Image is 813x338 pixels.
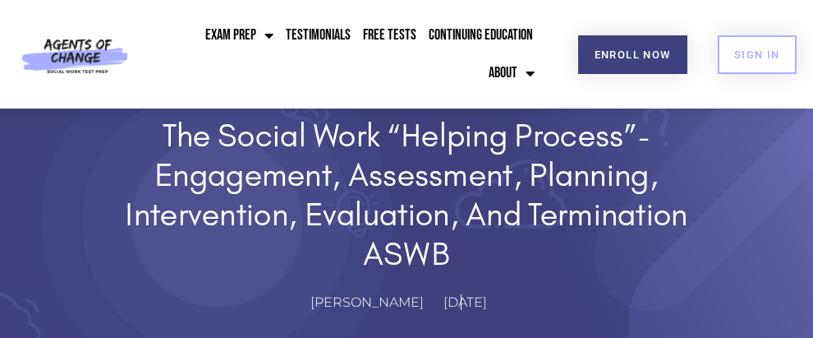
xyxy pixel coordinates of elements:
[734,49,780,60] span: SIGN IN
[578,35,687,74] a: Enroll Now
[359,16,420,54] a: Free Tests
[82,116,732,274] h1: The Social Work “Helping Process”- Engagement, Assessment, Planning, Intervention, Evaluation, an...
[172,16,539,92] nav: Menu
[201,16,278,54] a: Exam Prep
[595,49,671,60] span: Enroll Now
[443,291,503,315] a: [DATE]
[718,35,797,74] a: SIGN IN
[485,54,539,92] a: About
[310,291,424,315] span: [PERSON_NAME]
[443,294,487,310] time: [DATE]
[282,16,355,54] a: Testimonials
[425,16,537,54] a: Continuing Education
[310,291,440,315] a: [PERSON_NAME]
